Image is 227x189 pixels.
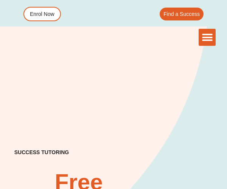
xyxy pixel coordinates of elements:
[163,11,200,17] span: Find a Success
[30,11,54,17] span: Enrol Now
[11,149,72,156] h4: SUCCESS TUTORING​
[23,7,61,21] a: Enrol Now
[199,29,216,46] div: Menu Toggle
[160,8,204,20] a: Find a Success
